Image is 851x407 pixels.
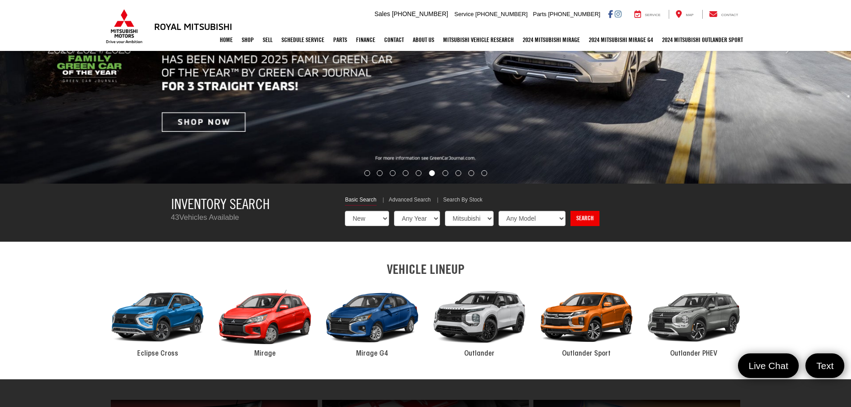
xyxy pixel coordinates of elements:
a: 2024 Mitsubishi Mirage G4 Mirage G4 [319,281,426,359]
h3: Royal Mitsubishi [154,21,232,31]
div: 2024 Mitsubishi Outlander [426,281,533,353]
a: Sell [258,29,277,51]
a: Schedule Service: Opens in a new tab [277,29,329,51]
a: Home [215,29,237,51]
span: Service [454,11,474,17]
span: Outlander Sport [562,350,611,357]
a: Instagram: Click to visit our Instagram page [615,10,621,17]
a: Parts: Opens in a new tab [329,29,352,51]
a: Facebook: Click to visit our Facebook page [608,10,613,17]
div: 2024 Mitsubishi Outlander PHEV [640,281,747,353]
a: 2024 Mitsubishi Outlander Outlander [426,281,533,359]
select: Choose Year from the dropdown [394,211,440,226]
span: Live Chat [744,360,793,372]
a: 2024 Mitsubishi Outlander SPORT [658,29,747,51]
a: Search [570,211,599,226]
li: Go to slide number 8. [455,170,461,176]
li: Go to slide number 10. [481,170,487,176]
span: Sales [374,10,390,17]
span: Mirage G4 [356,350,388,357]
span: Service [645,13,661,17]
a: Text [805,353,844,378]
a: Mitsubishi Vehicle Research [439,29,518,51]
span: Contact [721,13,738,17]
span: Text [812,360,838,372]
li: Go to slide number 6. [429,170,435,176]
div: 2024 Mitsubishi Mirage G4 [319,281,426,353]
a: 2024 Mitsubishi Eclipse Cross Eclipse Cross [104,281,211,359]
a: 2024 Mitsubishi Mirage [518,29,584,51]
div: 2024 Mitsubishi Outlander Sport [533,281,640,353]
li: Go to slide number 7. [442,170,448,176]
h3: Inventory Search [171,196,332,212]
select: Choose Make from the dropdown [445,211,494,226]
span: [PHONE_NUMBER] [392,10,448,17]
a: 2024 Mitsubishi Mirage G4 [584,29,658,51]
li: Go to slide number 9. [468,170,474,176]
a: Advanced Search [389,196,431,205]
a: 2024 Mitsubishi Outlander Sport Outlander Sport [533,281,640,359]
li: Go to slide number 2. [377,170,383,176]
a: Service [628,10,667,19]
p: Vehicles Available [171,212,332,223]
a: Search By Stock [443,196,482,205]
img: Mitsubishi [104,9,144,44]
a: 2024 Mitsubishi Mirage Mirage [211,281,319,359]
span: Eclipse Cross [137,350,178,357]
span: 43 [171,213,180,222]
a: Map [669,10,700,19]
select: Choose Model from the dropdown [499,211,566,226]
span: Mirage [254,350,276,357]
div: 2024 Mitsubishi Mirage [211,281,319,353]
span: [PHONE_NUMBER] [475,11,528,17]
div: 2024 Mitsubishi Eclipse Cross [104,281,211,353]
span: Outlander PHEV [670,350,717,357]
a: Live Chat [738,353,799,378]
h2: VEHICLE LINEUP [104,262,747,277]
li: Go to slide number 3. [390,170,396,176]
span: Outlander [464,350,495,357]
span: Map [686,13,693,17]
li: Go to slide number 1. [364,170,370,176]
span: Parts [533,11,546,17]
li: Go to slide number 5. [416,170,422,176]
a: 2024 Mitsubishi Outlander PHEV Outlander PHEV [640,281,747,359]
a: Shop [237,29,258,51]
a: Finance [352,29,380,51]
span: [PHONE_NUMBER] [548,11,600,17]
select: Choose Vehicle Condition from the dropdown [345,211,389,226]
a: About Us [408,29,439,51]
a: Contact [702,10,745,19]
a: Basic Search [345,196,376,206]
li: Go to slide number 4. [403,170,409,176]
a: Contact [380,29,408,51]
